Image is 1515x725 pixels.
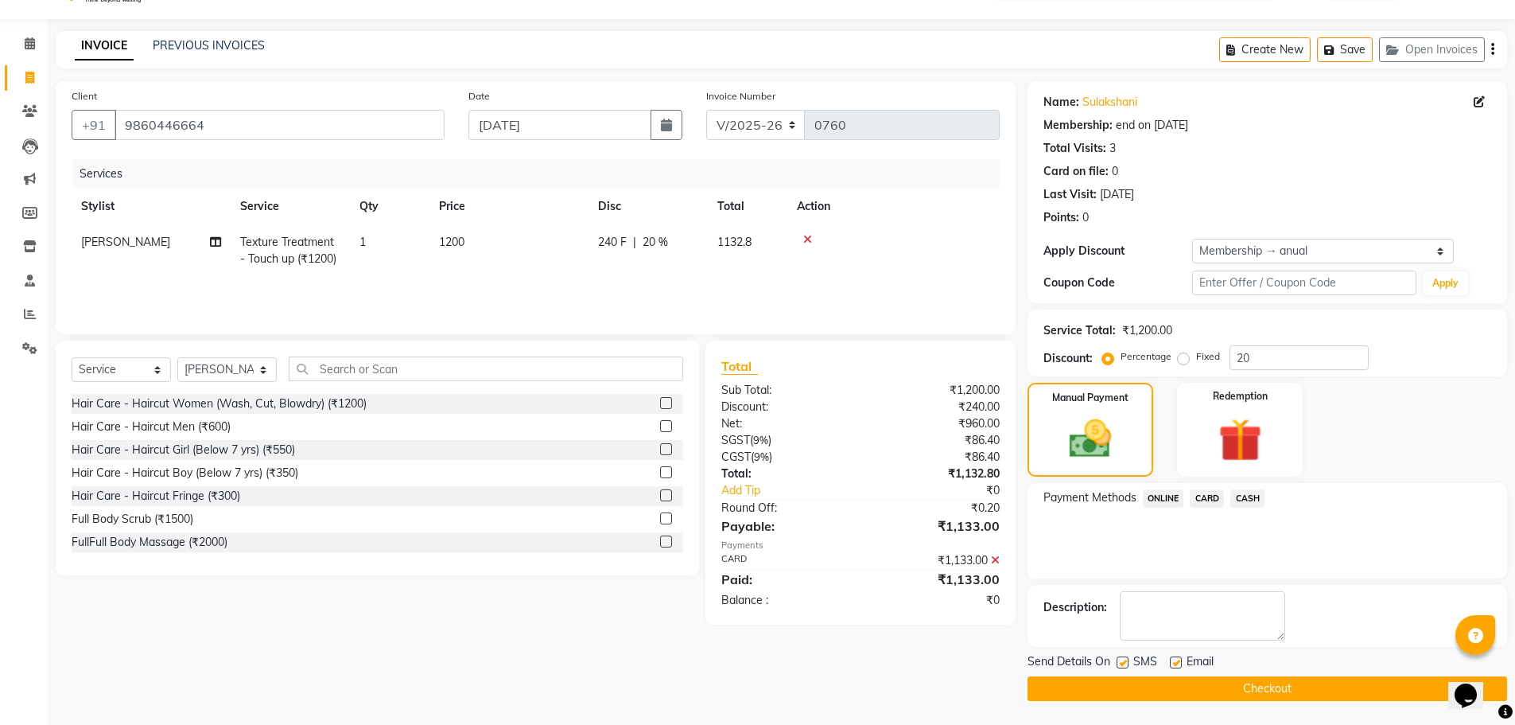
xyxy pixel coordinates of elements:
[1043,489,1136,506] span: Payment Methods
[709,449,860,466] div: ( )
[289,357,683,381] input: Search or Scan
[1043,275,1193,291] div: Coupon Code
[633,234,636,251] span: |
[1043,94,1079,111] div: Name:
[72,511,193,528] div: Full Body Scrub (₹1500)
[717,235,752,249] span: 1132.8
[72,396,367,412] div: Hair Care - Haircut Women (Wash, Cut, Blowdry) (₹1200)
[709,482,885,499] a: Add Tip
[72,419,231,435] div: Hair Care - Haircut Men (₹600)
[709,466,860,482] div: Total:
[72,442,295,458] div: Hair Care - Haircut Girl (Below 7 yrs) (₹550)
[81,235,170,249] span: [PERSON_NAME]
[72,465,298,481] div: Hair Care - Haircut Boy (Below 7 yrs) (₹350)
[753,434,768,446] span: 9%
[787,189,1000,224] th: Action
[115,110,445,140] input: Search by Name/Mobile/Email/Code
[709,382,860,399] div: Sub Total:
[860,552,1012,569] div: ₹1,133.00
[709,415,860,432] div: Net:
[1190,489,1224,508] span: CARD
[860,382,1012,399] div: ₹1,200.00
[231,189,350,224] th: Service
[1082,94,1137,111] a: Sulakshani
[860,432,1012,449] div: ₹86.40
[72,110,116,140] button: +91
[240,235,336,266] span: Texture Treatment - Touch up (₹1200)
[721,539,999,552] div: Payments
[359,235,366,249] span: 1
[1043,322,1116,339] div: Service Total:
[73,159,1012,189] div: Services
[860,592,1012,609] div: ₹0
[709,500,860,516] div: Round Off:
[1143,489,1184,508] span: ONLINE
[72,189,231,224] th: Stylist
[1187,653,1214,673] span: Email
[860,449,1012,466] div: ₹86.40
[589,189,708,224] th: Disc
[1043,209,1079,226] div: Points:
[709,516,860,536] div: Payable:
[1121,349,1171,364] label: Percentage
[709,399,860,415] div: Discount:
[1027,676,1507,701] button: Checkout
[860,399,1012,415] div: ₹240.00
[429,189,589,224] th: Price
[1317,37,1373,62] button: Save
[708,189,787,224] th: Total
[1116,117,1188,134] div: end on [DATE]
[1043,350,1093,367] div: Discount:
[709,592,860,609] div: Balance :
[468,89,490,103] label: Date
[1056,415,1125,463] img: _cash.svg
[709,552,860,569] div: CARD
[72,534,227,551] div: FullFull Body Massage (₹2000)
[860,516,1012,536] div: ₹1,133.00
[1122,322,1172,339] div: ₹1,200.00
[754,450,769,463] span: 9%
[1052,391,1128,405] label: Manual Payment
[721,433,750,447] span: SGST
[709,432,860,449] div: ( )
[721,450,751,464] span: CGST
[1027,653,1110,673] span: Send Details On
[860,570,1012,589] div: ₹1,133.00
[1043,243,1193,259] div: Apply Discount
[1205,413,1276,467] img: _gift.svg
[721,358,758,375] span: Total
[1196,349,1220,364] label: Fixed
[75,32,134,60] a: INVOICE
[350,189,429,224] th: Qty
[598,234,627,251] span: 240 F
[1448,661,1499,709] iframe: chat widget
[1043,186,1097,203] div: Last Visit:
[1192,271,1416,295] input: Enter Offer / Coupon Code
[1112,163,1118,180] div: 0
[1133,653,1157,673] span: SMS
[1230,489,1264,508] span: CASH
[1043,599,1107,616] div: Description:
[439,235,464,249] span: 1200
[72,488,240,505] div: Hair Care - Haircut Fringe (₹300)
[1100,186,1134,203] div: [DATE]
[860,466,1012,482] div: ₹1,132.80
[709,570,860,589] div: Paid:
[72,89,97,103] label: Client
[1109,140,1116,157] div: 3
[1379,37,1485,62] button: Open Invoices
[1043,163,1109,180] div: Card on file:
[706,89,775,103] label: Invoice Number
[860,500,1012,516] div: ₹0.20
[1043,140,1106,157] div: Total Visits:
[1219,37,1311,62] button: Create New
[1423,271,1468,295] button: Apply
[643,234,668,251] span: 20 %
[1043,117,1113,134] div: Membership:
[886,482,1012,499] div: ₹0
[860,415,1012,432] div: ₹960.00
[1082,209,1089,226] div: 0
[1213,389,1268,403] label: Redemption
[153,38,265,53] a: PREVIOUS INVOICES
